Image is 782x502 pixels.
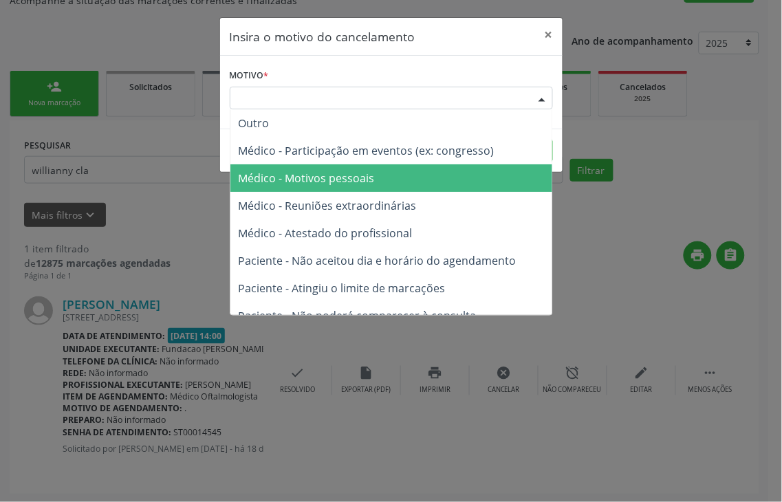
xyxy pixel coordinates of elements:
[239,171,375,186] span: Médico - Motivos pessoais
[239,226,413,241] span: Médico - Atestado do profissional
[239,116,270,131] span: Outro
[239,308,477,323] span: Paciente - Não poderá comparecer à consulta
[239,143,495,158] span: Médico - Participação em eventos (ex: congresso)
[239,198,417,213] span: Médico - Reuniões extraordinárias
[535,18,563,52] button: Close
[239,281,446,296] span: Paciente - Atingiu o limite de marcações
[239,253,517,268] span: Paciente - Não aceitou dia e horário do agendamento
[230,65,269,87] label: Motivo
[230,28,415,45] h5: Insira o motivo do cancelamento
